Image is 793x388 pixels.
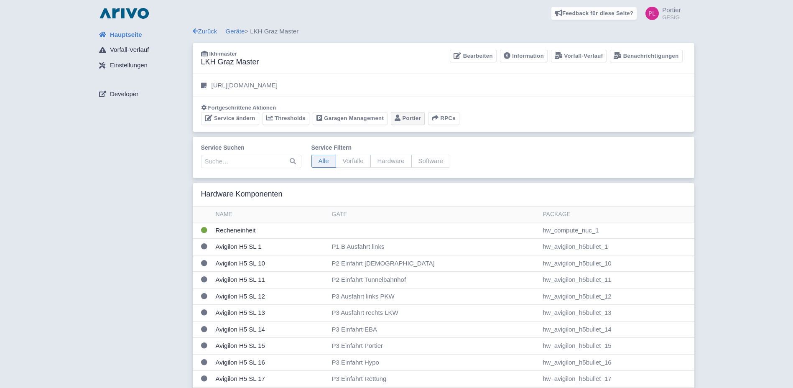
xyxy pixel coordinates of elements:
span: Fortgeschrittene Aktionen [208,105,276,111]
th: Gate [329,207,540,222]
span: Alle [311,155,336,168]
span: Portier [662,6,681,13]
a: Garagen Management [313,112,388,125]
td: P3 Einfahrt Rettung [329,371,540,388]
td: P3 Einfahrt Hypo [329,354,540,371]
td: hw_avigilon_h5bullet_1 [539,239,694,255]
td: hw_avigilon_h5bullet_13 [539,305,694,322]
img: logo [97,7,151,20]
td: Avigilon H5 SL 17 [212,371,329,388]
th: Name [212,207,329,222]
td: hw_avigilon_h5bullet_16 [539,354,694,371]
td: Avigilon H5 SL 11 [212,272,329,288]
label: Service suchen [201,143,301,152]
h3: LKH Graz Master [201,58,259,67]
span: Vorfall-Verlauf [110,45,149,55]
a: Geräte [226,28,245,35]
a: Benachrichtigungen [610,50,682,63]
span: Software [411,155,450,168]
td: P3 Einfahrt Portier [329,338,540,355]
a: Thresholds [263,112,309,125]
a: Vorfall-Verlauf [92,42,193,58]
p: [URL][DOMAIN_NAME] [212,81,278,90]
td: hw_avigilon_h5bullet_12 [539,288,694,305]
a: Bearbeiten [450,50,496,63]
span: Vorfälle [336,155,371,168]
td: P3 Ausfahrt rechts LKW [329,305,540,322]
td: Avigilon H5 SL 10 [212,255,329,272]
h3: Hardware Komponenten [201,190,283,199]
td: hw_avigilon_h5bullet_15 [539,338,694,355]
a: Vorfall-Verlauf [551,50,607,63]
td: P3 Ausfahrt links PKW [329,288,540,305]
span: Einstellungen [110,61,148,70]
td: Avigilon H5 SL 12 [212,288,329,305]
small: GESIG [662,15,681,20]
td: hw_compute_nuc_1 [539,222,694,239]
span: Developer [110,89,138,99]
td: Avigilon H5 SL 15 [212,338,329,355]
th: Package [539,207,694,222]
a: Hauptseite [92,27,193,43]
a: Portier [391,112,425,125]
td: hw_avigilon_h5bullet_14 [539,321,694,338]
button: RPCs [428,112,459,125]
td: hw_avigilon_h5bullet_17 [539,371,694,388]
td: Recheneinheit [212,222,329,239]
a: Zurück [193,28,217,35]
a: Developer [92,86,193,102]
td: P3 Einfahrt EBA [329,321,540,338]
label: Service filtern [311,143,450,152]
td: P1 B Ausfahrt links [329,239,540,255]
td: hw_avigilon_h5bullet_10 [539,255,694,272]
a: Information [500,50,548,63]
td: hw_avigilon_h5bullet_11 [539,272,694,288]
td: Avigilon H5 SL 16 [212,354,329,371]
span: Hardware [370,155,412,168]
a: Portier GESIG [640,7,681,20]
a: Feedback für diese Seite? [551,7,637,20]
span: lkh-master [209,51,237,57]
td: P2 Einfahrt Tunnelbahnhof [329,272,540,288]
a: Service ändern [201,112,259,125]
td: Avigilon H5 SL 13 [212,305,329,322]
a: Einstellungen [92,58,193,74]
td: Avigilon H5 SL 14 [212,321,329,338]
div: > LKH Graz Master [193,27,694,36]
input: Suche… [201,155,301,168]
td: Avigilon H5 SL 1 [212,239,329,255]
td: P2 Einfahrt [DEMOGRAPHIC_DATA] [329,255,540,272]
span: Hauptseite [110,30,142,40]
